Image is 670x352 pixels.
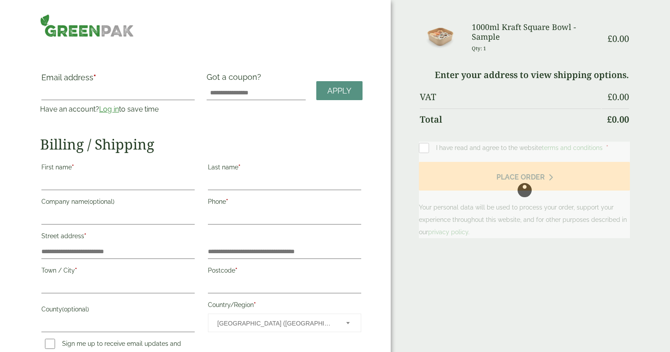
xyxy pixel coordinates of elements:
p: Have an account? to save time [40,104,196,115]
input: Sign me up to receive email updates and news(optional) [45,339,55,349]
h2: Billing / Shipping [40,136,363,153]
abbr: required [254,301,256,308]
span: (optional) [88,198,115,205]
img: GreenPak Supplies [40,14,133,37]
abbr: required [93,73,96,82]
label: Company name [41,195,195,210]
a: Apply [316,81,363,100]
abbr: required [84,232,86,240]
span: Country/Region [208,314,361,332]
abbr: required [235,267,237,274]
abbr: required [75,267,77,274]
label: Town / City [41,264,195,279]
abbr: required [238,164,241,171]
a: Log in [99,105,119,113]
label: Street address [41,230,195,245]
label: Email address [41,74,195,86]
label: Phone [208,195,361,210]
label: County [41,303,195,318]
span: Apply [327,86,352,96]
label: Got a coupon? [207,72,265,86]
label: First name [41,161,195,176]
label: Last name [208,161,361,176]
label: Country/Region [208,299,361,314]
span: (optional) [62,306,89,313]
span: United Kingdom (UK) [217,314,334,333]
label: Postcode [208,264,361,279]
abbr: required [226,198,228,205]
abbr: required [72,164,74,171]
